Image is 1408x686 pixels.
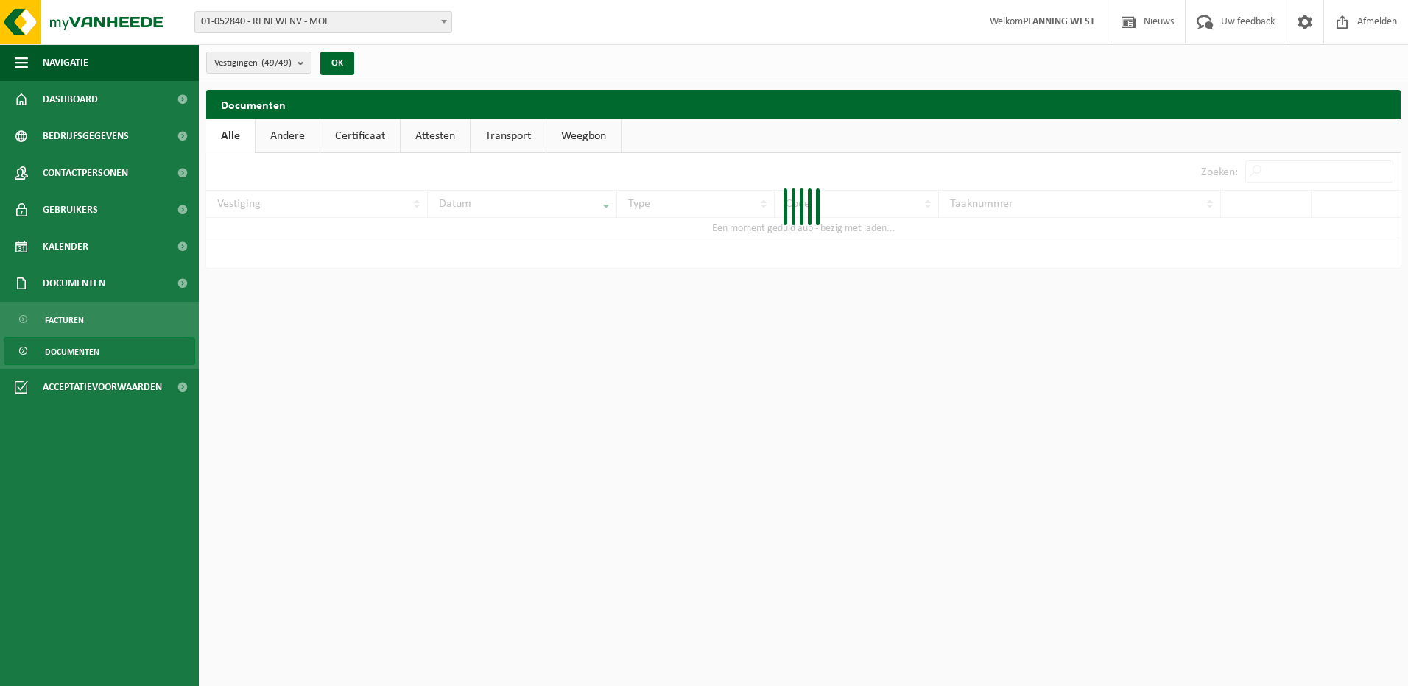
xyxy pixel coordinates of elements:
[206,90,1401,119] h2: Documenten
[256,119,320,153] a: Andere
[4,337,195,365] a: Documenten
[45,338,99,366] span: Documenten
[43,191,98,228] span: Gebruikers
[471,119,546,153] a: Transport
[43,118,129,155] span: Bedrijfsgegevens
[43,155,128,191] span: Contactpersonen
[546,119,621,153] a: Weegbon
[261,58,292,68] count: (49/49)
[320,119,400,153] a: Certificaat
[1023,16,1095,27] strong: PLANNING WEST
[43,81,98,118] span: Dashboard
[43,228,88,265] span: Kalender
[43,265,105,302] span: Documenten
[4,305,195,333] a: Facturen
[45,306,84,334] span: Facturen
[206,52,311,74] button: Vestigingen(49/49)
[194,11,452,33] span: 01-052840 - RENEWI NV - MOL
[43,44,88,81] span: Navigatie
[43,369,162,406] span: Acceptatievoorwaarden
[214,52,292,74] span: Vestigingen
[206,119,255,153] a: Alle
[401,119,470,153] a: Attesten
[195,12,451,32] span: 01-052840 - RENEWI NV - MOL
[320,52,354,75] button: OK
